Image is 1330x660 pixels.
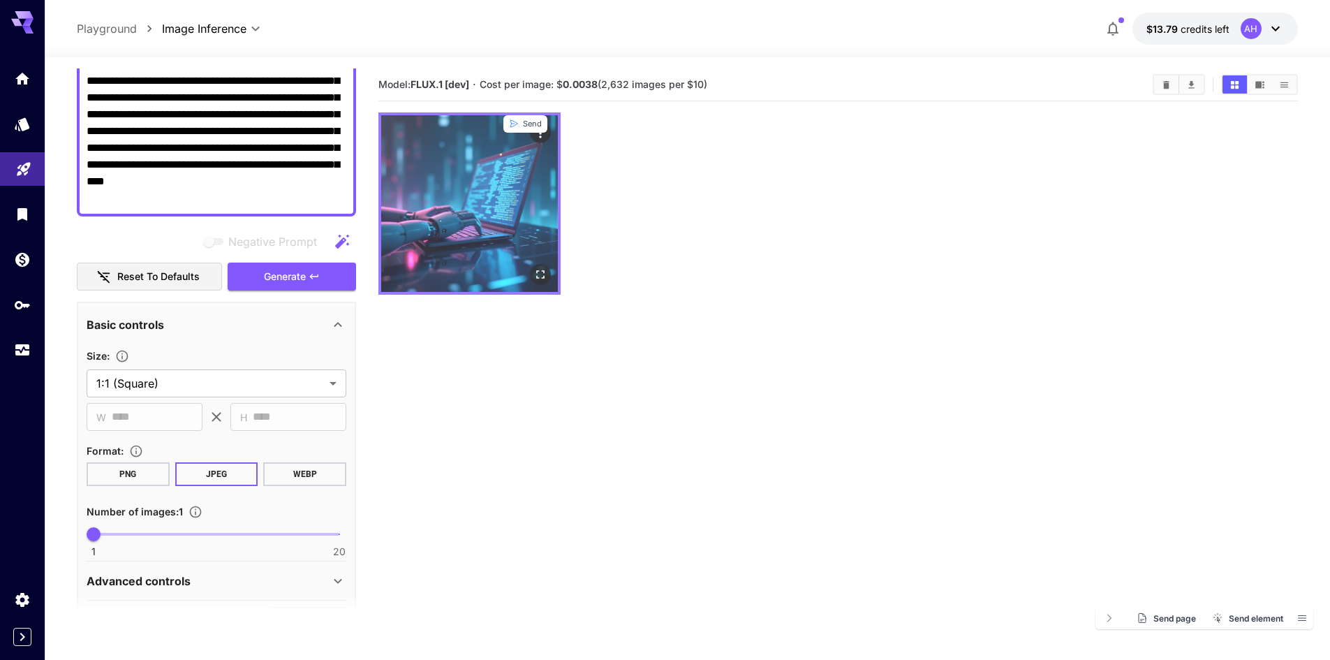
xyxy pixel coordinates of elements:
[14,70,31,87] div: Home
[91,545,96,559] span: 1
[333,545,346,559] span: 20
[77,20,137,37] a: Playground
[87,564,346,598] div: Advanced controls
[228,233,317,250] span: Negative Prompt
[162,20,246,37] span: Image Inference
[563,78,598,90] b: 0.0038
[480,78,707,90] span: Cost per image: $ (2,632 images per $10)
[87,573,191,589] p: Advanced controls
[240,409,247,425] span: H
[14,205,31,223] div: Library
[14,342,31,359] div: Usage
[228,263,356,291] button: Generate
[1241,18,1262,39] div: AH
[530,264,551,285] div: Open in fullscreen
[14,251,31,268] div: Wallet
[530,122,551,143] div: Actions
[110,349,135,363] button: Adjust the dimensions of the generated image by specifying its width and height in pixels, or sel...
[264,268,306,286] span: Generate
[14,296,31,314] div: API Keys
[183,505,208,519] button: Specify how many images to generate in a single request. Each image generation will be charged se...
[87,316,164,333] p: Basic controls
[96,409,106,425] span: W
[124,444,149,458] button: Choose the file format for the output image.
[473,76,476,93] p: ·
[175,462,258,486] button: JPEG
[381,115,558,292] img: 2Q==
[77,20,162,37] nav: breadcrumb
[14,115,31,133] div: Models
[1146,23,1181,35] span: $13.79
[1181,23,1229,35] span: credits left
[1154,75,1178,94] button: Clear Images
[87,462,170,486] button: PNG
[1248,75,1272,94] button: Show images in video view
[87,445,124,457] span: Format :
[13,628,31,646] button: Expand sidebar
[87,350,110,362] span: Size :
[87,308,346,342] div: Basic controls
[378,78,469,90] span: Model:
[77,263,222,291] button: Reset to defaults
[1222,75,1247,94] button: Show images in grid view
[1153,74,1205,95] div: Clear ImagesDownload All
[263,462,346,486] button: WEBP
[1221,74,1298,95] div: Show images in grid viewShow images in video viewShow images in list view
[411,78,469,90] b: FLUX.1 [dev]
[87,506,183,518] span: Number of images : 1
[1146,22,1229,36] div: $13.78904
[1272,75,1296,94] button: Show images in list view
[1179,75,1204,94] button: Download All
[200,233,328,250] span: Negative prompts are not compatible with the selected model.
[15,156,32,173] div: Playground
[1132,13,1298,45] button: $13.78904AH
[96,375,324,392] span: 1:1 (Square)
[14,591,31,608] div: Settings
